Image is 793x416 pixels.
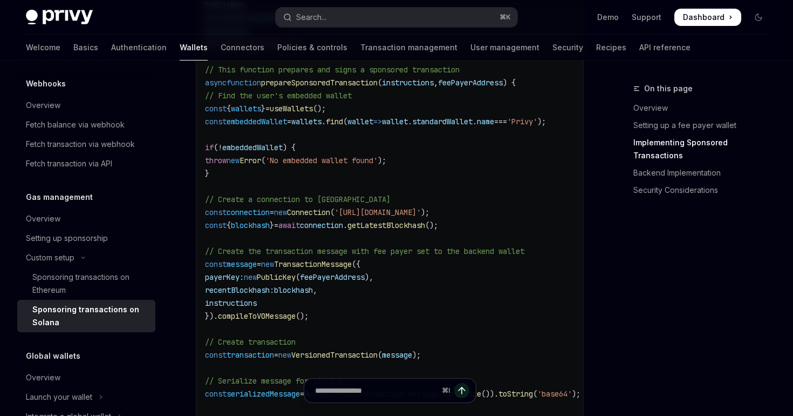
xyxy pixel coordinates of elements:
[412,117,473,126] span: standardWallet
[205,246,524,256] span: // Create the transaction message with fee payer set to the backend wallet
[382,350,412,360] span: message
[26,77,66,90] h5: Webhooks
[334,207,421,217] span: '[URL][DOMAIN_NAME]'
[222,143,283,152] span: embeddedWallet
[322,117,326,126] span: .
[274,259,352,269] span: TransactionMessage
[408,117,412,126] span: .
[218,311,296,321] span: compileToV0Message
[227,207,270,217] span: connection
[17,154,155,173] a: Fetch transaction via API
[17,248,155,267] button: Toggle Custom setup section
[205,298,257,308] span: instructions
[274,220,278,230] span: =
[276,8,517,27] button: Open search
[227,156,240,165] span: new
[205,350,227,360] span: const
[296,272,300,282] span: (
[287,117,291,126] span: =
[277,35,347,61] a: Policies & controls
[221,35,264,61] a: Connectors
[17,115,155,135] a: Fetch balance via webhook
[639,35,691,61] a: API reference
[633,117,776,134] a: Setting up a fee payer wallet
[278,220,300,230] span: await
[227,220,231,230] span: {
[552,35,583,61] a: Security
[205,337,296,347] span: // Create transaction
[274,207,287,217] span: new
[17,368,155,387] a: Overview
[315,379,437,402] input: Ask a question...
[205,143,214,152] span: if
[503,78,516,88] span: ) {
[205,311,218,321] span: }).
[17,135,155,154] a: Fetch transaction via webhook
[382,78,434,88] span: instructions
[633,182,776,199] a: Security Considerations
[438,78,503,88] span: feePayerAddress
[227,78,261,88] span: function
[313,285,317,295] span: ,
[382,117,408,126] span: wallet
[261,78,378,88] span: prepareSponsoredTransaction
[17,96,155,115] a: Overview
[261,156,265,165] span: (
[300,220,343,230] span: connection
[205,194,391,204] span: // Create a connection to [GEOGRAPHIC_DATA]
[26,191,93,204] h5: Gas management
[473,117,477,126] span: .
[17,267,155,300] a: Sponsoring transactions on Ethereum
[365,272,373,282] span: ),
[274,350,278,360] span: =
[633,134,776,164] a: Implementing Sponsored Transactions
[17,229,155,248] a: Setting up sponsorship
[270,207,274,217] span: =
[227,350,274,360] span: transaction
[240,156,261,165] span: Error
[227,259,257,269] span: message
[26,10,93,25] img: dark logo
[283,143,296,152] span: ) {
[26,99,60,112] div: Overview
[500,13,511,22] span: ⌘ K
[597,12,619,23] a: Demo
[378,350,382,360] span: (
[205,285,274,295] span: recentBlockhash:
[26,157,112,170] div: Fetch transaction via API
[111,35,167,61] a: Authentication
[270,220,274,230] span: }
[434,78,438,88] span: ,
[261,104,265,113] span: }
[507,117,537,126] span: 'Privy'
[291,350,378,360] span: VersionedTransaction
[205,207,227,217] span: const
[227,104,231,113] span: {
[26,138,135,151] div: Fetch transaction via webhook
[287,207,330,217] span: Connection
[313,104,326,113] span: ();
[347,220,425,230] span: getLatestBlockhash
[674,9,741,26] a: Dashboard
[412,350,421,360] span: );
[343,220,347,230] span: .
[360,35,457,61] a: Transaction management
[205,169,209,178] span: }
[257,259,261,269] span: =
[26,391,92,404] div: Launch your wallet
[17,209,155,229] a: Overview
[205,117,227,126] span: const
[378,78,382,88] span: (
[265,156,378,165] span: 'No embedded wallet found'
[261,259,274,269] span: new
[17,300,155,332] a: Sponsoring transactions on Solana
[227,117,287,126] span: embeddedWallet
[26,350,80,363] h5: Global wallets
[278,350,291,360] span: new
[257,272,296,282] span: PublicKey
[205,156,227,165] span: throw
[343,117,347,126] span: (
[26,371,60,384] div: Overview
[270,104,313,113] span: useWallets
[26,232,108,245] div: Setting up sponsorship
